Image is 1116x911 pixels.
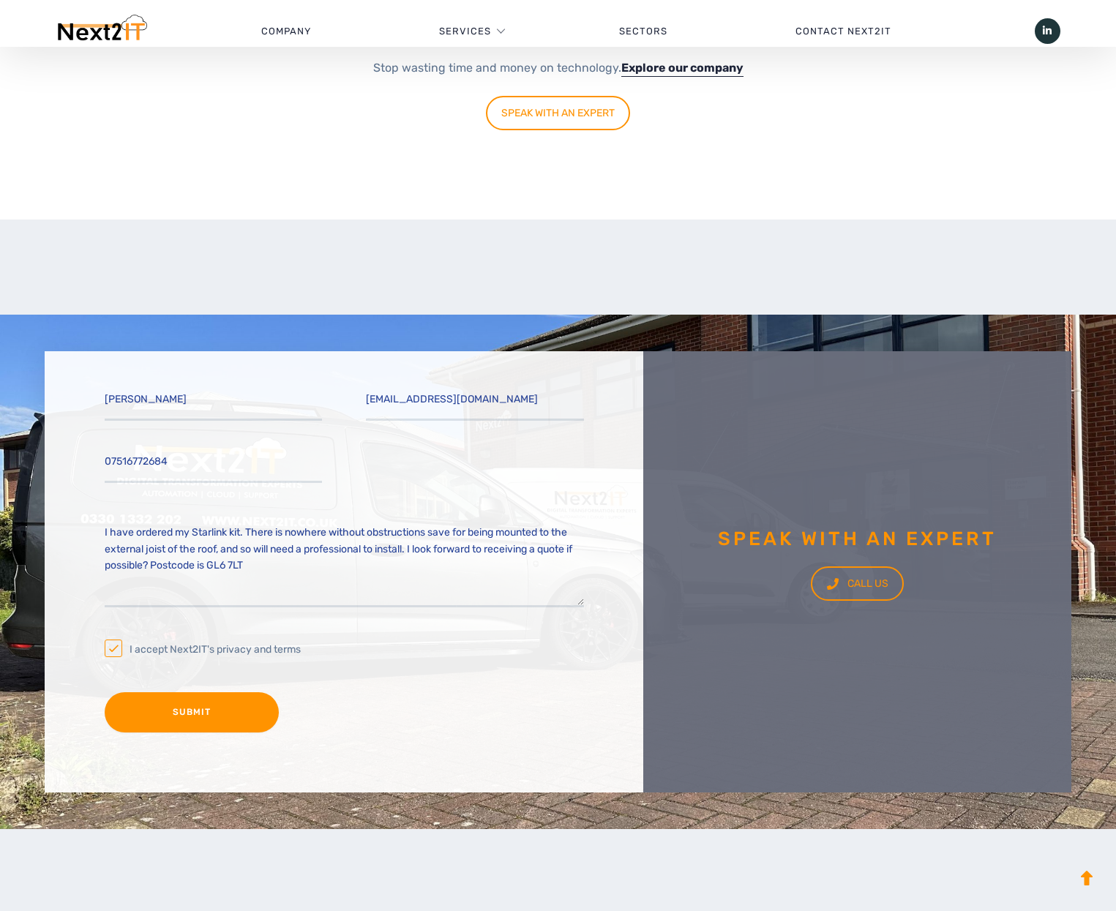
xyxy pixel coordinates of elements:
a: Sectors [555,10,732,53]
input: Your Name * [105,380,322,421]
input: Submit [105,692,279,732]
img: Next2IT [56,15,147,48]
a: Contact Next2IT [731,10,955,53]
a: Explore our company [621,61,744,75]
input: Your E-Mail * [366,380,583,421]
span: I accept Next2IT's privacy and terms [130,640,301,659]
input: Phone Number [105,443,322,483]
h6: Speak with an Expert [686,526,1029,552]
a: CALL US [811,566,904,601]
p: Stop wasting time and money on technology. [56,59,1060,78]
a: Services [439,10,491,53]
a: SPEAK WITH AN EXPERT [486,96,630,130]
a: Company [198,10,375,53]
input: I accept Next2IT's privacy and terms [105,640,122,657]
form: Contact form [105,380,584,756]
textarea: Message * [105,505,584,607]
